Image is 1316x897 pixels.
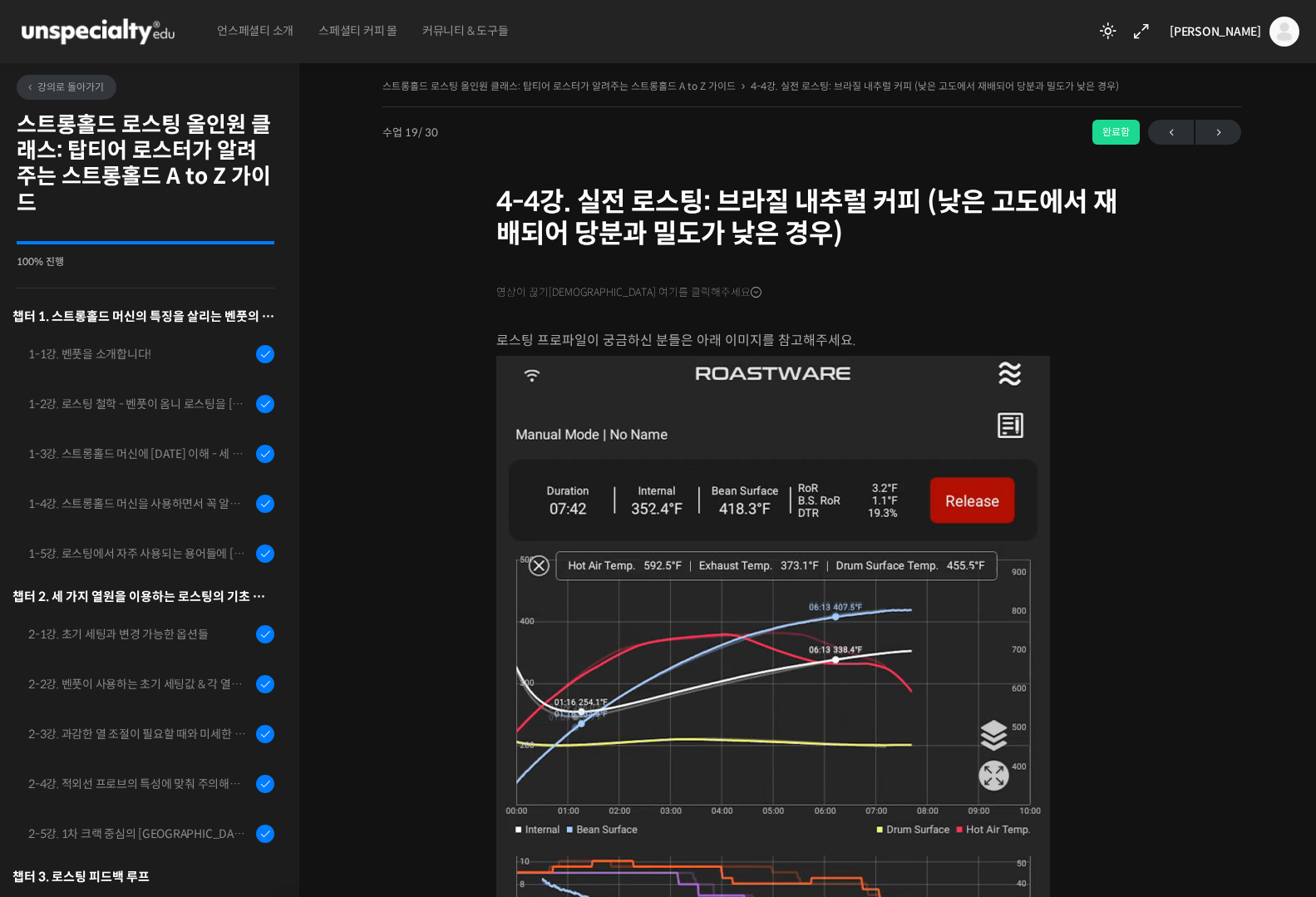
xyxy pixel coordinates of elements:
[496,186,1128,250] h1: 4-4강. 실전 로스팅: 브라질 내추럴 커피 (낮은 고도에서 재배되어 당분과 밀도가 낮은 경우)
[1195,121,1241,144] span: →
[496,329,1128,352] p: 로스팅 프로파일이 궁금하신 분들은 아래 이미지를 참고해주세요.
[418,126,438,140] span: / 30
[496,286,762,299] span: 영상이 끊기[DEMOGRAPHIC_DATA] 여기를 클릭해주세요
[12,585,274,608] div: 챕터 2. 세 가지 열원을 이용하는 로스팅의 기초 설계
[751,80,1119,92] a: 4-4강. 실전 로스팅: 브라질 내추럴 커피 (낮은 고도에서 재배되어 당분과 밀도가 낮은 경우)
[17,257,274,267] div: 100% 진행
[382,80,736,92] a: 스트롱홀드 로스팅 올인원 클래스: 탑티어 로스터가 알려주는 스트롱홀드 A to Z 가이드
[28,675,251,693] div: 2-2강. 벤풋이 사용하는 초기 세팅값 & 각 열원이 하는 역할
[28,445,251,463] div: 1-3강. 스트롱홀드 머신에 [DATE] 이해 - 세 가지 열원이 만들어내는 변화
[28,825,251,843] div: 2-5강. 1차 크랙 중심의 [GEOGRAPHIC_DATA]에 관하여
[1148,120,1194,145] a: ←이전
[12,865,274,888] div: 챕터 3. 로스팅 피드백 루프
[1195,120,1241,145] a: 다음→
[17,112,274,216] h2: 스트롱홀드 로스팅 올인원 클래스: 탑티어 로스터가 알려주는 스트롱홀드 A to Z 가이드
[12,305,274,328] h3: 챕터 1. 스트롱홀드 머신의 특징을 살리는 벤풋의 로스팅 방식
[1092,120,1140,145] div: 완료함
[28,395,251,413] div: 1-2강. 로스팅 철학 - 벤풋이 옴니 로스팅을 [DATE] 않는 이유
[25,81,104,93] span: 강의로 돌아가기
[28,625,251,643] div: 2-1강. 초기 세팅과 변경 가능한 옵션들
[1170,24,1261,39] span: [PERSON_NAME]
[28,545,251,563] div: 1-5강. 로스팅에서 자주 사용되는 용어들에 [DATE] 이해
[28,495,251,513] div: 1-4강. 스트롱홀드 머신을 사용하면서 꼭 알고 있어야 할 유의사항
[1148,121,1194,144] span: ←
[28,775,251,793] div: 2-4강. 적외선 프로브의 특성에 맞춰 주의해야 할 점들
[382,127,438,138] span: 수업 19
[28,725,251,743] div: 2-3강. 과감한 열 조절이 필요할 때와 미세한 열 조절이 필요할 때
[17,75,116,100] a: 강의로 돌아가기
[28,345,251,363] div: 1-1강. 벤풋을 소개합니다!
